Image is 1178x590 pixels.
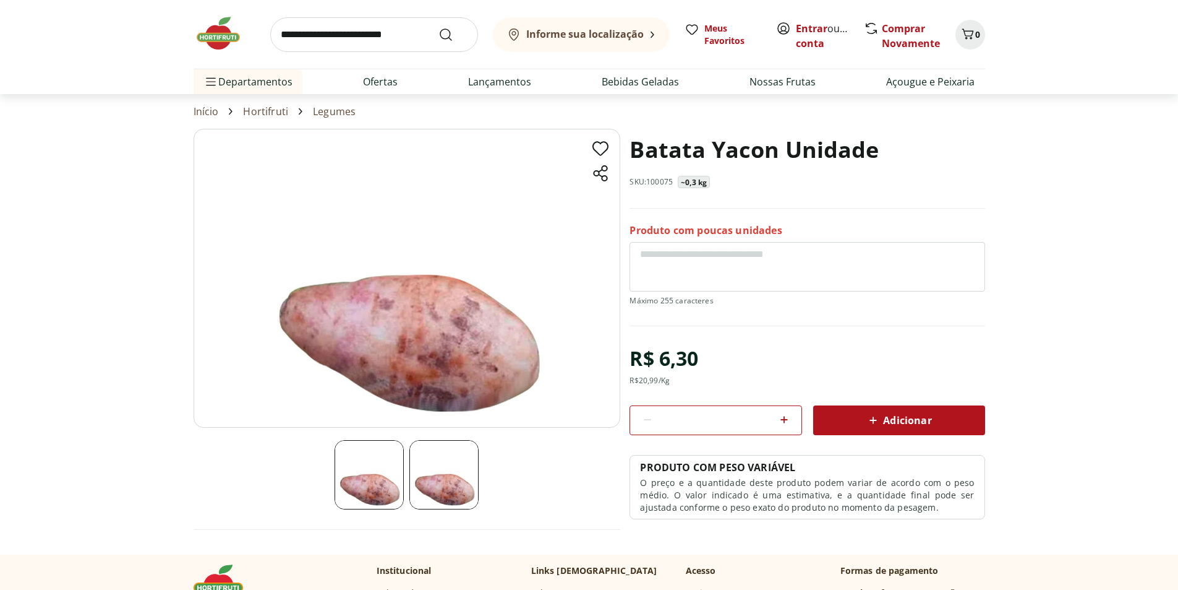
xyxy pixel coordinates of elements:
span: 0 [975,28,980,40]
span: Meus Favoritos [704,22,761,47]
img: Principal [409,440,479,510]
p: Formas de pagamento [840,565,985,577]
p: Institucional [377,565,432,577]
a: Ofertas [363,74,398,89]
a: Meus Favoritos [685,22,761,47]
button: Submit Search [438,27,468,42]
p: Produto com poucas unidades [630,223,782,237]
div: R$ 20,99 /Kg [630,376,670,386]
a: Entrar [796,22,827,35]
p: O preço e a quantidade deste produto podem variar de acordo com o peso médio. O valor indicado é ... [640,477,974,514]
b: Informe sua localização [526,27,644,41]
input: search [270,17,478,52]
h1: Batata Yacon Unidade [630,129,879,171]
a: Lançamentos [468,74,531,89]
a: Legumes [313,106,356,117]
button: Informe sua localização [493,17,670,52]
div: R$ 6,30 [630,341,698,376]
img: Hortifruti [194,15,255,52]
a: Criar conta [796,22,864,50]
a: Açougue e Peixaria [886,74,975,89]
a: Bebidas Geladas [602,74,679,89]
p: ~0,3 kg [681,178,707,188]
p: PRODUTO COM PESO VARIÁVEL [640,461,795,474]
a: Nossas Frutas [749,74,816,89]
p: Acesso [686,565,716,577]
img: Principal [335,440,404,510]
p: Links [DEMOGRAPHIC_DATA] [531,565,657,577]
a: Hortifruti [243,106,288,117]
p: SKU: 100075 [630,177,673,187]
img: Principal [194,129,620,428]
a: Comprar Novamente [882,22,940,50]
button: Adicionar [813,406,985,435]
span: ou [796,21,851,51]
span: Adicionar [866,413,931,428]
button: Carrinho [955,20,985,50]
button: Menu [203,67,218,97]
span: Departamentos [203,67,292,97]
a: Início [194,106,219,117]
